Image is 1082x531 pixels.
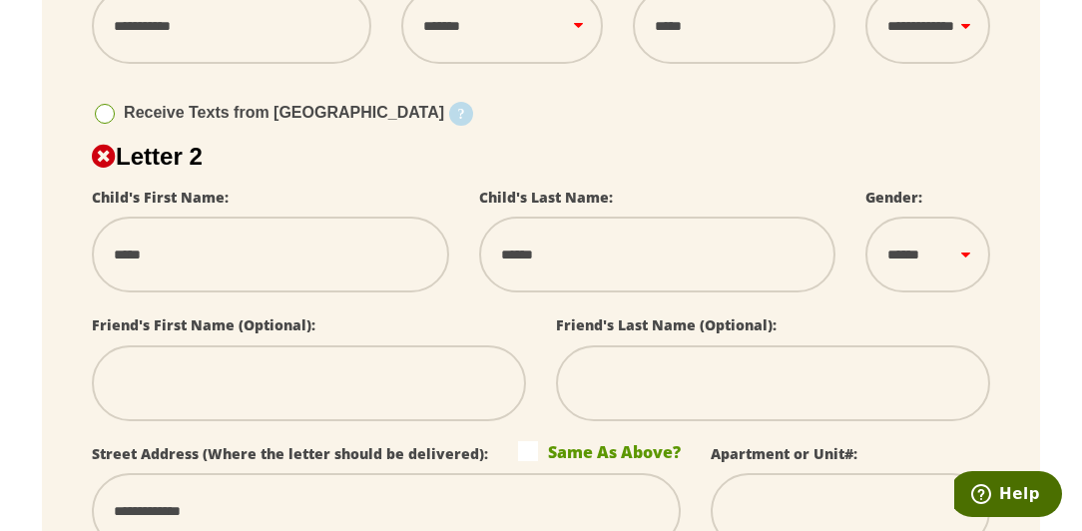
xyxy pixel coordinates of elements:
[865,188,922,207] label: Gender:
[954,471,1062,521] iframe: Opens a widget where you can find more information
[518,441,681,461] label: Same As Above?
[479,188,613,207] label: Child's Last Name:
[556,315,777,334] label: Friend's Last Name (Optional):
[124,104,444,121] span: Receive Texts from [GEOGRAPHIC_DATA]
[92,444,488,463] label: Street Address (Where the letter should be delivered):
[92,188,229,207] label: Child's First Name:
[711,444,857,463] label: Apartment or Unit#:
[92,315,315,334] label: Friend's First Name (Optional):
[92,143,990,171] h2: Letter 2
